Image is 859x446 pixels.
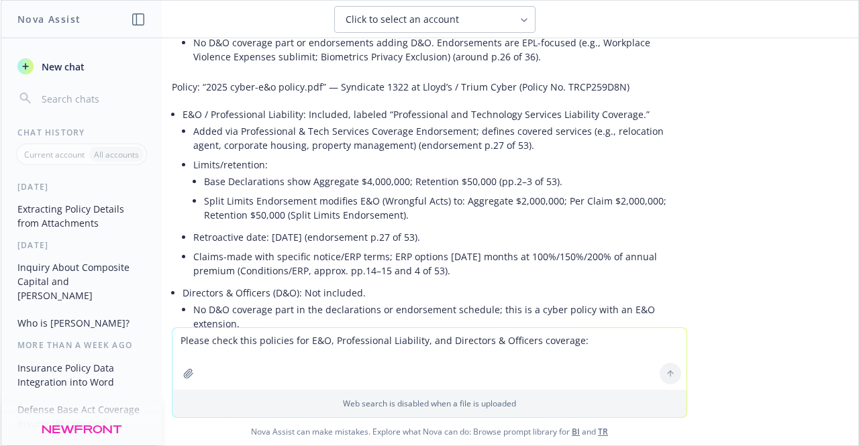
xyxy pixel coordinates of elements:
[172,80,687,94] p: Policy: “2025 cyber-e&o policy.pdf” — Syndicate 1322 at Lloyd’s / Trium Cyber (Policy No. TRCP259...
[1,181,162,192] div: [DATE]
[193,33,687,66] li: No D&O coverage part or endorsements adding D&O. Endorsements are EPL-focused (e.g., Workplace Vi...
[12,312,151,334] button: Who is [PERSON_NAME]?
[12,398,151,435] button: Defense Base Act Coverage Insurer Wholesalers
[12,256,151,306] button: Inquiry About Composite Capital and [PERSON_NAME]
[1,127,162,138] div: Chat History
[334,6,536,33] button: Click to select an account
[12,54,151,78] button: New chat
[204,191,687,225] li: Split Limits Endorsement modifies E&O (Wrongful Acts) to: Aggregate $2,000,000; Per Claim $2,000,...
[39,89,146,108] input: Search chats
[12,357,151,393] button: Insurance Policy Data Integration into Word
[181,398,678,409] p: Web search is disabled when a file is uploaded
[183,283,687,336] li: Directors & Officers (D&O): Not included.
[24,149,85,160] p: Current account
[193,300,687,333] li: No D&O coverage part in the declarations or endorsement schedule; this is a cyber policy with an ...
[1,339,162,351] div: More than a week ago
[346,13,459,26] span: Click to select an account
[183,16,687,69] li: Directors & Officers (D&O): Not included.
[12,198,151,234] button: Extracting Policy Details from Attachments
[204,172,687,191] li: Base Declarations show Aggregate $4,000,000; Retention $50,000 (pp.2–3 of 53).
[193,155,687,227] li: Limits/retention:
[1,239,162,251] div: [DATE]
[598,426,608,437] a: TR
[193,227,687,247] li: Retroactive date: [DATE] (endorsement p.27 of 53).
[193,247,687,280] li: Claims-made with specific notice/ERP terms; ERP options [DATE] months at 100%/150%/200% of annual...
[193,121,687,155] li: Added via Professional & Tech Services Coverage Endorsement; defines covered services (e.g., relo...
[183,105,687,283] li: E&O / Professional Liability: Included, labeled “Professional and Technology Services Liability C...
[6,418,853,445] span: Nova Assist can make mistakes. Explore what Nova can do: Browse prompt library for and
[39,60,85,74] span: New chat
[17,12,81,26] h1: Nova Assist
[572,426,580,437] a: BI
[94,149,139,160] p: All accounts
